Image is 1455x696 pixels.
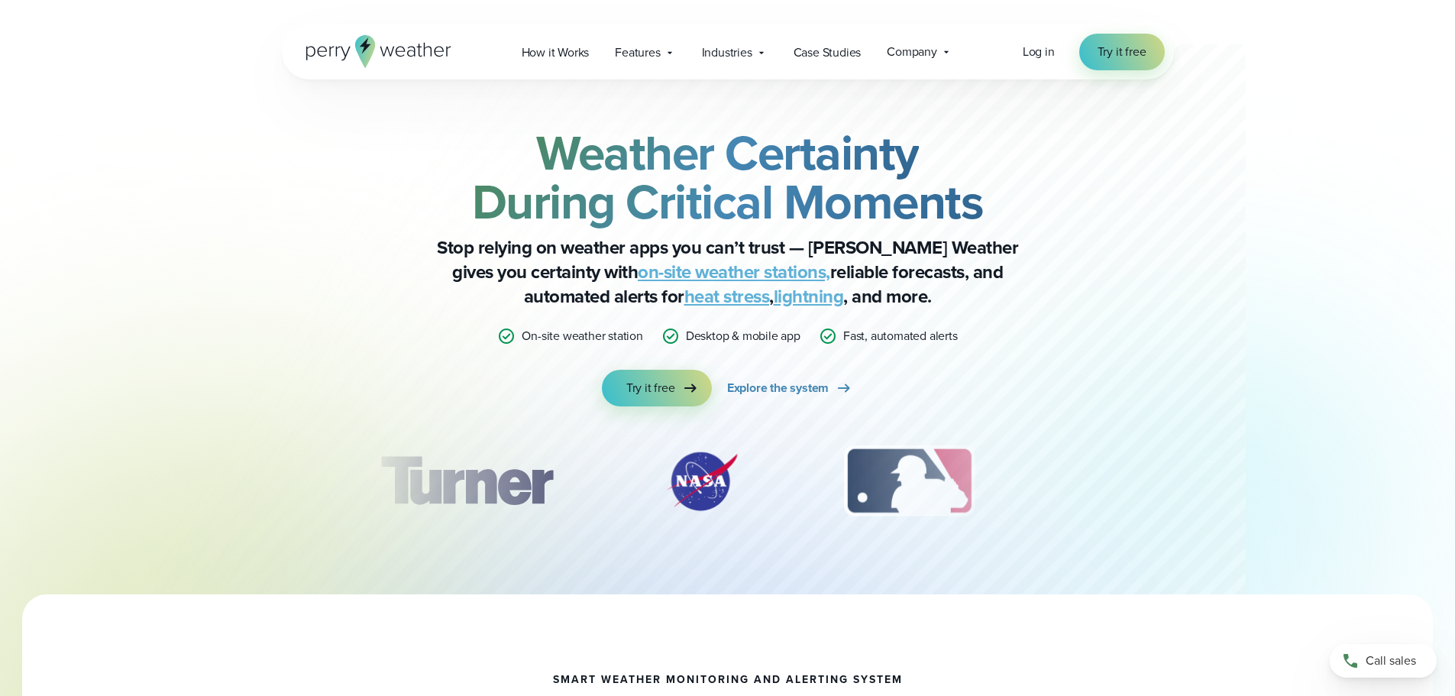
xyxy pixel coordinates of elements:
span: Features [615,44,660,62]
p: On-site weather station [522,327,642,345]
div: 3 of 12 [829,443,990,520]
span: Company [887,43,937,61]
img: MLB.svg [829,443,990,520]
a: Try it free [602,370,712,406]
h1: smart weather monitoring and alerting system [553,674,903,686]
p: Fast, automated alerts [843,327,958,345]
img: Turner-Construction_1.svg [357,443,574,520]
a: How it Works [509,37,603,68]
a: Try it free [1079,34,1165,70]
span: Log in [1023,43,1055,60]
a: Log in [1023,43,1055,61]
span: Industries [702,44,752,62]
p: Desktop & mobile app [686,327,800,345]
a: heat stress [684,283,770,310]
p: Stop relying on weather apps you can’t trust — [PERSON_NAME] Weather gives you certainty with rel... [422,235,1033,309]
span: How it Works [522,44,590,62]
span: Case Studies [794,44,862,62]
a: Explore the system [727,370,853,406]
img: PGA.svg [1063,443,1185,520]
strong: Weather Certainty During Critical Moments [472,117,984,238]
a: Call sales [1330,644,1437,678]
img: NASA.svg [648,443,755,520]
a: lightning [774,283,844,310]
span: Explore the system [727,379,829,397]
div: 4 of 12 [1063,443,1185,520]
a: Case Studies [781,37,875,68]
a: on-site weather stations, [638,258,830,286]
span: Try it free [1098,43,1146,61]
span: Try it free [626,379,675,397]
span: Call sales [1366,652,1416,670]
div: 1 of 12 [357,443,574,520]
div: slideshow [358,443,1098,527]
div: 2 of 12 [648,443,755,520]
